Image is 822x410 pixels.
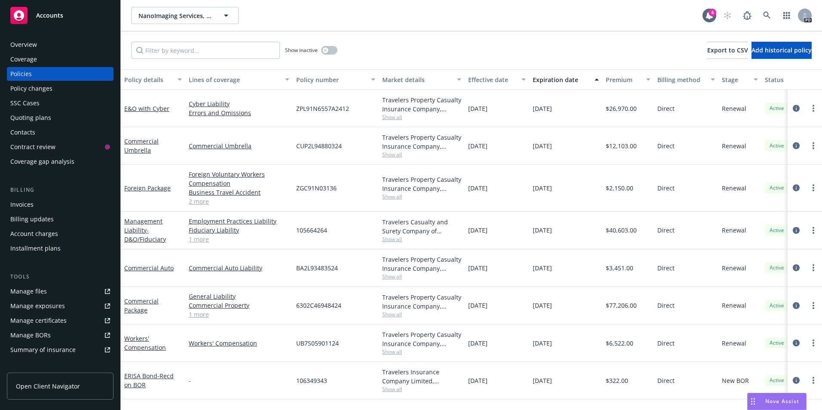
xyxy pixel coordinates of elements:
[533,75,589,84] div: Expiration date
[808,183,819,193] a: more
[722,226,746,235] span: Renewal
[296,104,349,113] span: ZPL91N6557A2412
[739,7,756,24] a: Report a Bug
[382,95,461,113] div: Travelers Property Casualty Insurance Company, Travelers Insurance
[10,343,76,357] div: Summary of insurance
[189,292,289,301] a: General Liability
[10,299,65,313] div: Manage exposures
[124,334,166,352] a: Workers' Compensation
[382,367,461,386] div: Travelers Insurance Company Limited, Travelers Insurance
[10,96,40,110] div: SSC Cases
[808,225,819,236] a: more
[533,376,552,385] span: [DATE]
[7,285,113,298] a: Manage files
[768,184,785,192] span: Active
[296,184,337,193] span: ZGC91N03136
[124,75,172,84] div: Policy details
[768,264,785,272] span: Active
[10,212,54,226] div: Billing updates
[10,82,52,95] div: Policy changes
[602,69,654,90] button: Premium
[722,75,748,84] div: Stage
[7,198,113,211] a: Invoices
[657,226,675,235] span: Direct
[657,376,675,385] span: Direct
[657,263,675,272] span: Direct
[765,398,799,405] span: Nova Assist
[529,69,602,90] button: Expiration date
[10,155,74,168] div: Coverage gap analysis
[808,338,819,348] a: more
[185,69,293,90] button: Lines of coverage
[606,104,637,113] span: $26,970.00
[533,104,552,113] span: [DATE]
[7,111,113,125] a: Quoting plans
[189,99,289,108] a: Cyber Liability
[7,186,113,194] div: Billing
[189,263,289,272] a: Commercial Auto Liability
[808,141,819,151] a: more
[10,38,37,52] div: Overview
[7,140,113,154] a: Contract review
[657,301,675,310] span: Direct
[296,263,338,272] span: BA2L93483524
[10,52,37,66] div: Coverage
[722,376,749,385] span: New BOR
[7,52,113,66] a: Coverage
[296,75,366,84] div: Policy number
[533,184,552,193] span: [DATE]
[791,300,801,311] a: circleInformation
[189,141,289,150] a: Commercial Umbrella
[468,141,488,150] span: [DATE]
[533,339,552,348] span: [DATE]
[7,272,113,281] div: Tools
[124,137,159,154] a: Commercial Umbrella
[189,226,289,235] a: Fiduciary Liability
[293,69,379,90] button: Policy number
[296,141,342,150] span: CUP2L94880324
[465,69,529,90] button: Effective date
[124,184,171,192] a: Foreign Package
[7,242,113,255] a: Installment plans
[382,255,461,273] div: Travelers Property Casualty Insurance Company, Travelers Insurance
[606,226,637,235] span: $40,603.00
[189,235,289,244] a: 1 more
[285,46,318,54] span: Show inactive
[751,46,812,54] span: Add historical policy
[189,170,289,188] a: Foreign Voluntary Workers Compensation
[189,301,289,310] a: Commercial Property
[189,339,289,348] a: Workers' Compensation
[7,328,113,342] a: Manage BORs
[16,382,80,391] span: Open Client Navigator
[7,67,113,81] a: Policies
[722,141,746,150] span: Renewal
[606,184,633,193] span: $2,150.00
[791,183,801,193] a: circleInformation
[296,376,327,385] span: 106349343
[468,263,488,272] span: [DATE]
[468,301,488,310] span: [DATE]
[7,82,113,95] a: Policy changes
[7,3,113,28] a: Accounts
[36,12,63,19] span: Accounts
[657,104,675,113] span: Direct
[768,339,785,347] span: Active
[768,142,785,150] span: Active
[382,193,461,200] span: Show all
[722,301,746,310] span: Renewal
[10,111,51,125] div: Quoting plans
[533,141,552,150] span: [DATE]
[791,103,801,113] a: circleInformation
[382,311,461,318] span: Show all
[124,217,166,243] a: Management Liability
[7,314,113,327] a: Manage certificates
[707,42,748,59] button: Export to CSV
[138,11,213,20] span: NanoImaging Services, Inc
[606,301,637,310] span: $77,206.00
[707,46,748,54] span: Export to CSV
[382,175,461,193] div: Travelers Property Casualty Insurance Company, Travelers Insurance
[10,67,32,81] div: Policies
[7,299,113,313] a: Manage exposures
[7,227,113,241] a: Account charges
[10,314,67,327] div: Manage certificates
